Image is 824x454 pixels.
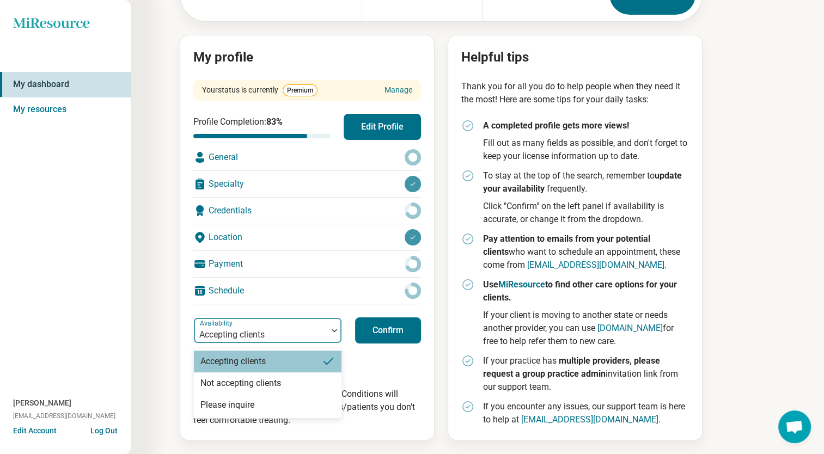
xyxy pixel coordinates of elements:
[344,114,421,140] button: Edit Profile
[483,120,629,131] strong: A completed profile gets more views!
[200,319,235,327] label: Availability
[13,411,115,421] span: [EMAIL_ADDRESS][DOMAIN_NAME]
[483,400,689,426] p: If you encounter any issues, our support team is here to help at .
[778,410,811,443] div: Open chat
[483,170,682,194] strong: update your availability
[483,309,689,348] p: If your client is moving to another state or needs another provider, you can use for free to help...
[597,323,663,333] a: [DOMAIN_NAME]
[384,84,412,96] a: Manage
[193,224,421,250] div: Location
[193,346,342,357] p: Last updated: [DATE]
[483,355,660,379] strong: multiple providers, please request a group practice admin
[90,425,118,434] button: Log Out
[193,48,421,67] h2: My profile
[200,355,266,368] div: Accepting clients
[13,397,71,409] span: [PERSON_NAME]
[521,414,658,425] a: [EMAIL_ADDRESS][DOMAIN_NAME]
[483,279,677,303] strong: Use to find other care options for your clients.
[193,251,421,277] div: Payment
[483,234,650,257] strong: Pay attention to emails from your potential clients
[202,84,318,96] div: Your status is currently
[266,116,283,127] span: 83 %
[483,354,689,394] p: If your practice has invitation link from our support team.
[355,317,421,343] button: Confirm
[283,84,318,96] span: Premium
[527,260,664,270] a: [EMAIL_ADDRESS][DOMAIN_NAME]
[461,80,689,106] p: Thank you for all you do to help people when they need it the most! Here are some tips for your d...
[483,200,689,226] p: Click "Confirm" on the left panel if availability is accurate, or change it from the dropdown.
[200,398,254,412] div: Please inquire
[483,169,689,195] p: To stay at the top of the search, remember to frequently.
[461,48,689,67] h2: Helpful tips
[193,144,421,170] div: General
[483,232,689,272] p: who want to schedule an appointment, these come from .
[193,278,421,304] div: Schedule
[483,137,689,163] p: Fill out as many fields as possible, and don't forget to keep your license information up to date.
[193,198,421,224] div: Credentials
[200,377,281,390] div: Not accepting clients
[498,279,545,290] a: MiResource
[193,171,421,197] div: Specialty
[13,425,57,437] button: Edit Account
[193,115,331,138] div: Profile Completion:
